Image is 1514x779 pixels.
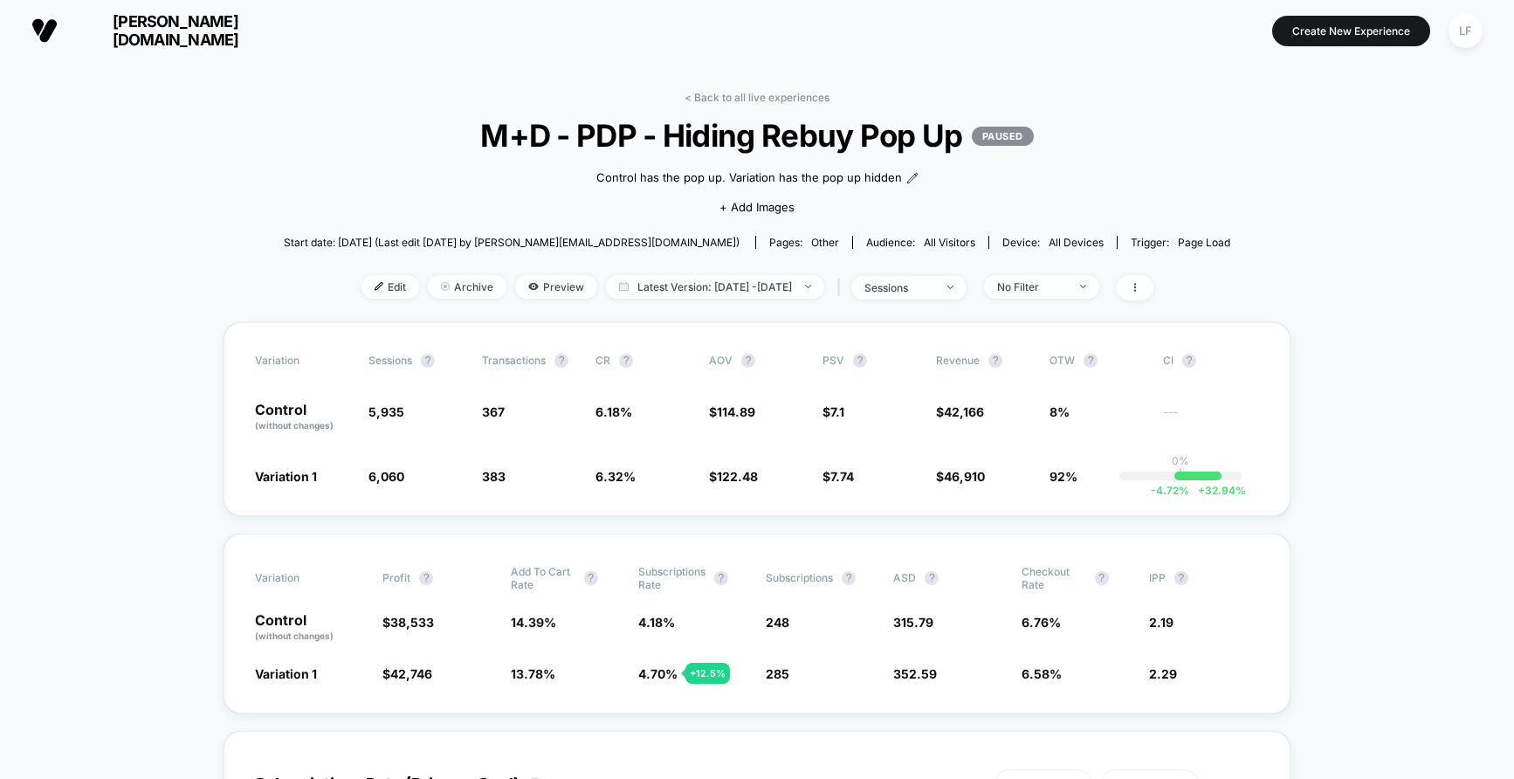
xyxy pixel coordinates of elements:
img: end [947,286,953,289]
span: 46,910 [944,469,985,484]
p: Control [255,613,365,643]
span: 285 [766,666,789,681]
span: 6.32 % [595,469,636,484]
div: + 12.5 % [685,663,730,684]
span: ASD [893,571,916,584]
span: 6.76 % [1022,615,1061,630]
img: end [1080,285,1086,288]
span: Transactions [482,354,546,367]
span: CI [1163,354,1259,368]
span: IPP [1149,571,1166,584]
span: 8% [1049,404,1070,419]
span: All Visitors [924,236,975,249]
span: Sessions [368,354,412,367]
button: [PERSON_NAME][DOMAIN_NAME] [26,11,286,50]
span: $ [382,666,432,681]
span: $ [822,469,854,484]
span: 122.48 [717,469,758,484]
span: Variation 1 [255,469,317,484]
div: Audience: [866,236,975,249]
div: No Filter [997,280,1067,293]
img: end [805,285,811,288]
span: Checkout Rate [1022,565,1086,591]
div: Trigger: [1131,236,1230,249]
button: LF [1443,13,1488,49]
span: Preview [515,275,597,299]
span: 4.70 % [638,666,678,681]
span: Subscriptions Rate [638,565,705,591]
span: Variation 1 [255,666,317,681]
p: PAUSED [972,127,1034,146]
span: OTW [1049,354,1146,368]
span: $ [709,469,758,484]
span: 92% [1049,469,1077,484]
span: | [833,275,851,300]
div: sessions [864,281,934,294]
span: + [1198,484,1205,497]
span: 7.74 [830,469,854,484]
button: ? [419,571,433,585]
span: 248 [766,615,789,630]
span: --- [1163,407,1259,432]
img: Visually logo [31,17,58,44]
span: 32.94 % [1189,484,1246,497]
span: 114.89 [717,404,755,419]
button: ? [584,571,598,585]
button: ? [714,571,728,585]
span: $ [822,404,844,419]
span: Variation [255,565,351,591]
img: edit [375,282,383,291]
p: | [1179,467,1182,480]
span: (without changes) [255,420,334,431]
button: ? [421,354,435,368]
span: Variation [255,354,351,368]
span: 315.79 [893,615,933,630]
button: ? [842,571,856,585]
span: $ [936,404,984,419]
span: 13.78 % [511,666,555,681]
p: Control [255,403,351,432]
span: 7.1 [830,404,844,419]
span: $ [936,469,985,484]
span: Profit [382,571,410,584]
span: M+D - PDP - Hiding Rebuy Pop Up [331,117,1182,154]
span: PSV [822,354,844,367]
span: AOV [709,354,733,367]
span: + Add Images [719,200,795,214]
span: all devices [1049,236,1104,249]
span: Device: [988,236,1117,249]
span: Control has the pop up. Variation has the pop up hidden [596,169,902,187]
span: 6,060 [368,469,404,484]
span: CR [595,354,610,367]
button: ? [1174,571,1188,585]
span: Archive [428,275,506,299]
img: calendar [619,282,629,291]
span: Latest Version: [DATE] - [DATE] [606,275,824,299]
span: 352.59 [893,666,937,681]
span: 2.29 [1149,666,1177,681]
button: ? [1084,354,1098,368]
span: 14.39 % [511,615,556,630]
span: 42,166 [944,404,984,419]
span: Revenue [936,354,980,367]
span: 5,935 [368,404,404,419]
span: 383 [482,469,506,484]
button: ? [741,354,755,368]
div: LF [1449,14,1483,48]
button: ? [1182,354,1196,368]
span: 42,746 [390,666,432,681]
span: 2.19 [1149,615,1173,630]
span: Subscriptions [766,571,833,584]
button: ? [988,354,1002,368]
img: end [441,282,450,291]
span: 6.18 % [595,404,632,419]
div: Pages: [769,236,839,249]
button: Create New Experience [1272,16,1430,46]
button: ? [554,354,568,368]
span: 6.58 % [1022,666,1062,681]
span: Page Load [1178,236,1230,249]
span: $ [709,404,755,419]
span: 367 [482,404,505,419]
button: ? [925,571,939,585]
span: 4.18 % [638,615,675,630]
